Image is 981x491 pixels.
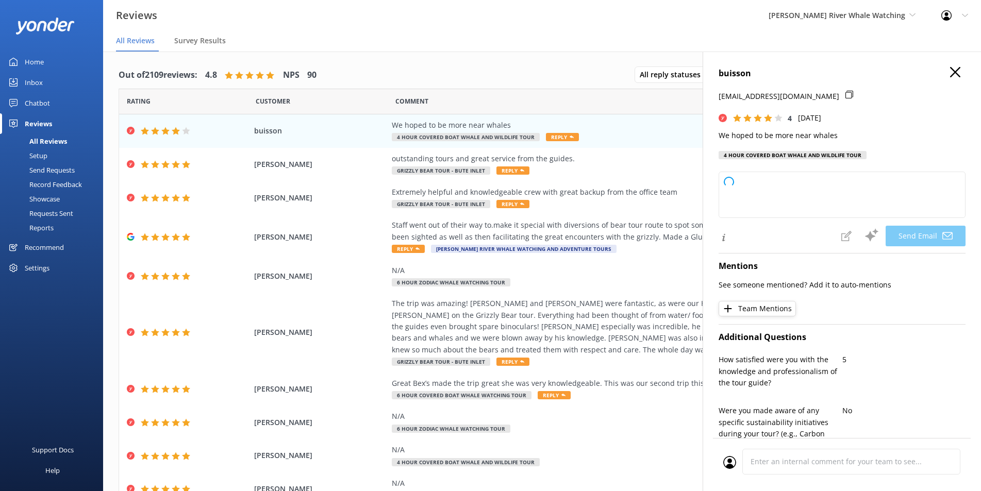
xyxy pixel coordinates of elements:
h4: 90 [307,69,317,82]
h4: Mentions [719,260,966,273]
div: The trip was amazing! [PERSON_NAME] and [PERSON_NAME] were fantastic, as were our Homalco guides ... [392,298,861,355]
p: How satisfied were you with the knowledge and professionalism of the tour guide? [719,354,842,388]
div: Extremely helpful and knowledgeable crew with great backup from the office team [392,187,861,198]
a: Send Requests [6,163,103,177]
div: outstanding tours and great service from the guides. [392,153,861,164]
h4: Additional Questions [719,331,966,344]
div: Setup [6,148,47,163]
span: Reply [496,200,529,208]
p: We hoped to be more near whales [719,130,966,141]
div: Inbox [25,72,43,93]
span: All Reviews [116,36,155,46]
img: yonder-white-logo.png [15,18,75,35]
span: [PERSON_NAME] [254,327,387,338]
div: Help [45,460,60,481]
h4: NPS [283,69,300,82]
span: [PERSON_NAME] [254,231,387,243]
h4: buisson [719,67,966,80]
span: Reply [538,391,571,399]
span: Reply [496,166,529,175]
a: Reports [6,221,103,235]
span: Grizzly Bear Tour - Bute Inlet [392,358,490,366]
span: Date [256,96,290,106]
h4: Out of 2109 reviews: [119,69,197,82]
div: Reviews [25,113,52,134]
img: user_profile.svg [723,456,736,469]
span: Question [395,96,428,106]
span: [PERSON_NAME] [254,417,387,428]
div: N/A [392,444,861,455]
div: All Reviews [6,134,67,148]
button: Close [950,67,960,78]
span: Date [127,96,151,106]
div: N/A [392,411,861,422]
span: 4 [788,113,792,123]
p: No [842,405,966,416]
span: Reply [392,245,425,253]
div: Record Feedback [6,177,82,192]
a: Setup [6,148,103,163]
span: [PERSON_NAME] [254,450,387,461]
span: [PERSON_NAME] [254,192,387,204]
span: All reply statuses [640,69,707,80]
p: [DATE] [798,112,821,124]
span: Reply [546,133,579,141]
span: Survey Results [174,36,226,46]
span: [PERSON_NAME] [254,383,387,395]
div: Chatbot [25,93,50,113]
div: Showcase [6,192,60,206]
span: 6 Hour Covered Boat Whale Watching Tour [392,391,531,399]
a: All Reviews [6,134,103,148]
div: 4 Hour Covered Boat Whale and Wildlife Tour [719,151,867,159]
a: Record Feedback [6,177,103,192]
div: Recommend [25,237,64,258]
p: See someone mentioned? Add it to auto-mentions [719,279,966,291]
h4: 4.8 [205,69,217,82]
span: 4 Hour Covered Boat Whale and Wildlife Tour [392,133,540,141]
div: N/A [392,478,861,489]
div: N/A [392,265,861,276]
p: [EMAIL_ADDRESS][DOMAIN_NAME] [719,91,839,102]
span: Grizzly Bear Tour - Bute Inlet [392,200,490,208]
span: Reply [496,358,529,366]
p: 5 [842,354,966,365]
span: [PERSON_NAME] [254,159,387,170]
span: Grizzly Bear Tour - Bute Inlet [392,166,490,175]
div: Home [25,52,44,72]
span: 4 Hour Covered Boat Whale and Wildlife Tour [392,458,540,466]
span: 6 Hour Zodiac Whale Watching Tour [392,425,510,433]
div: Support Docs [32,439,74,460]
div: Settings [25,258,49,278]
div: Send Requests [6,163,75,177]
button: Team Mentions [719,301,796,316]
span: [PERSON_NAME] [254,270,387,282]
div: We hoped to be more near whales [392,120,861,131]
div: Great Bex’s made the trip great she was very knowledgeable. This was our second trip this year an... [392,378,861,389]
div: Reports [6,221,54,235]
span: buisson [254,125,387,137]
a: Showcase [6,192,103,206]
span: [PERSON_NAME] River Whale Watching and Adventure Tours [431,245,617,253]
p: Were you made aware of any specific sustainability initiatives during your tour? (e.g., Carbon Of... [719,405,842,474]
div: Staff went out of their way to.make it special with diversions of bear tour route to spot some or... [392,219,861,243]
span: 6 Hour Zodiac Whale Watching Tour [392,278,510,286]
a: Requests Sent [6,206,103,221]
span: [PERSON_NAME] River Whale Watching [769,10,905,20]
h3: Reviews [116,7,157,24]
div: Requests Sent [6,206,73,221]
